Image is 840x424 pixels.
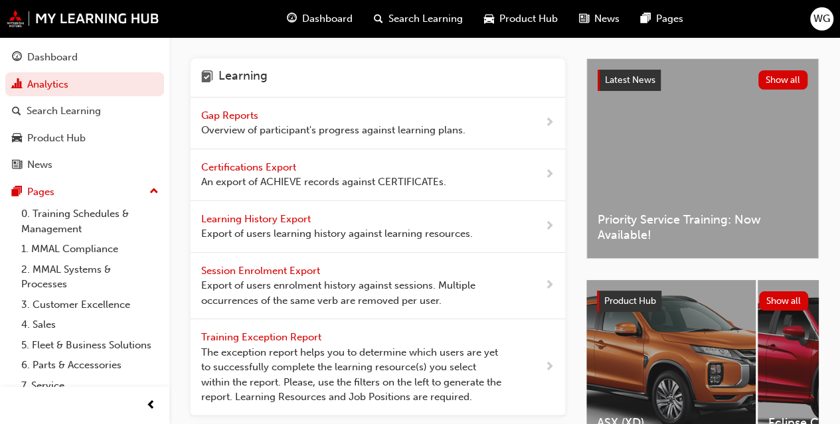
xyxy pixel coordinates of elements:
a: Latest NewsShow allPriority Service Training: Now Available! [586,58,819,259]
div: Pages [27,184,54,200]
a: Analytics [5,72,164,97]
span: pages-icon [12,186,22,198]
span: next-icon [545,167,554,183]
span: Training Exception Report [201,331,324,343]
span: Product Hub [499,11,558,27]
button: WG [810,7,833,31]
span: Latest News [605,74,655,86]
span: search-icon [374,11,383,27]
span: prev-icon [146,397,156,414]
a: Session Enrolment Export Export of users enrolment history against sessions. Multiple occurrences... [191,253,565,320]
a: 1. MMAL Compliance [16,239,164,259]
a: Gap Reports Overview of participant's progress against learning plans.next-icon [191,98,565,149]
span: next-icon [545,218,554,235]
span: guage-icon [287,11,297,27]
div: News [27,157,52,173]
a: 4. Sales [16,315,164,335]
a: Learning History Export Export of users learning history against learning resources.next-icon [191,201,565,253]
span: Export of users enrolment history against sessions. Multiple occurrences of the same verb are rem... [201,278,502,308]
a: 6. Parts & Accessories [16,355,164,376]
span: up-icon [149,183,159,200]
span: news-icon [12,159,22,171]
span: car-icon [484,11,494,27]
span: An export of ACHIEVE records against CERTIFICATEs. [201,175,446,190]
div: Search Learning [27,104,101,119]
span: News [594,11,620,27]
a: Product Hub [5,126,164,151]
a: 5. Fleet & Business Solutions [16,335,164,356]
img: mmal [7,10,159,27]
span: search-icon [12,106,21,117]
span: car-icon [12,133,22,145]
a: Search Learning [5,99,164,123]
a: 3. Customer Excellence [16,295,164,315]
div: Dashboard [27,50,78,65]
a: 0. Training Schedules & Management [16,204,164,239]
span: Learning History Export [201,213,313,225]
button: Pages [5,180,164,204]
span: chart-icon [12,79,22,91]
span: Export of users learning history against learning resources. [201,226,473,242]
span: The exception report helps you to determine which users are yet to successfully complete the lear... [201,345,502,405]
button: DashboardAnalyticsSearch LearningProduct HubNews [5,42,164,180]
span: next-icon [545,115,554,131]
a: 7. Service [16,376,164,396]
a: Certifications Export An export of ACHIEVE records against CERTIFICATEs.next-icon [191,149,565,201]
a: News [5,153,164,177]
a: Latest NewsShow all [598,70,807,91]
a: car-iconProduct Hub [473,5,568,33]
span: next-icon [545,277,554,294]
a: Training Exception Report The exception report helps you to determine which users are yet to succ... [191,319,565,416]
button: Show all [758,70,808,90]
a: 2. MMAL Systems & Processes [16,259,164,295]
div: Product Hub [27,131,86,146]
span: next-icon [545,359,554,376]
span: Dashboard [302,11,353,27]
a: search-iconSearch Learning [363,5,473,33]
a: guage-iconDashboard [276,5,363,33]
a: pages-iconPages [630,5,694,33]
span: WG [813,11,830,27]
span: guage-icon [12,52,22,64]
span: Product Hub [604,295,656,307]
span: Certifications Export [201,161,299,173]
span: Gap Reports [201,109,261,121]
span: Priority Service Training: Now Available! [598,212,807,242]
a: Product HubShow all [597,291,808,312]
span: Search Learning [388,11,463,27]
span: pages-icon [641,11,651,27]
a: news-iconNews [568,5,630,33]
span: Overview of participant's progress against learning plans. [201,123,465,138]
span: Session Enrolment Export [201,265,323,277]
h4: Learning [218,69,268,86]
span: Pages [656,11,683,27]
button: Show all [759,291,809,311]
span: learning-icon [201,69,213,86]
span: news-icon [579,11,589,27]
a: Dashboard [5,45,164,70]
